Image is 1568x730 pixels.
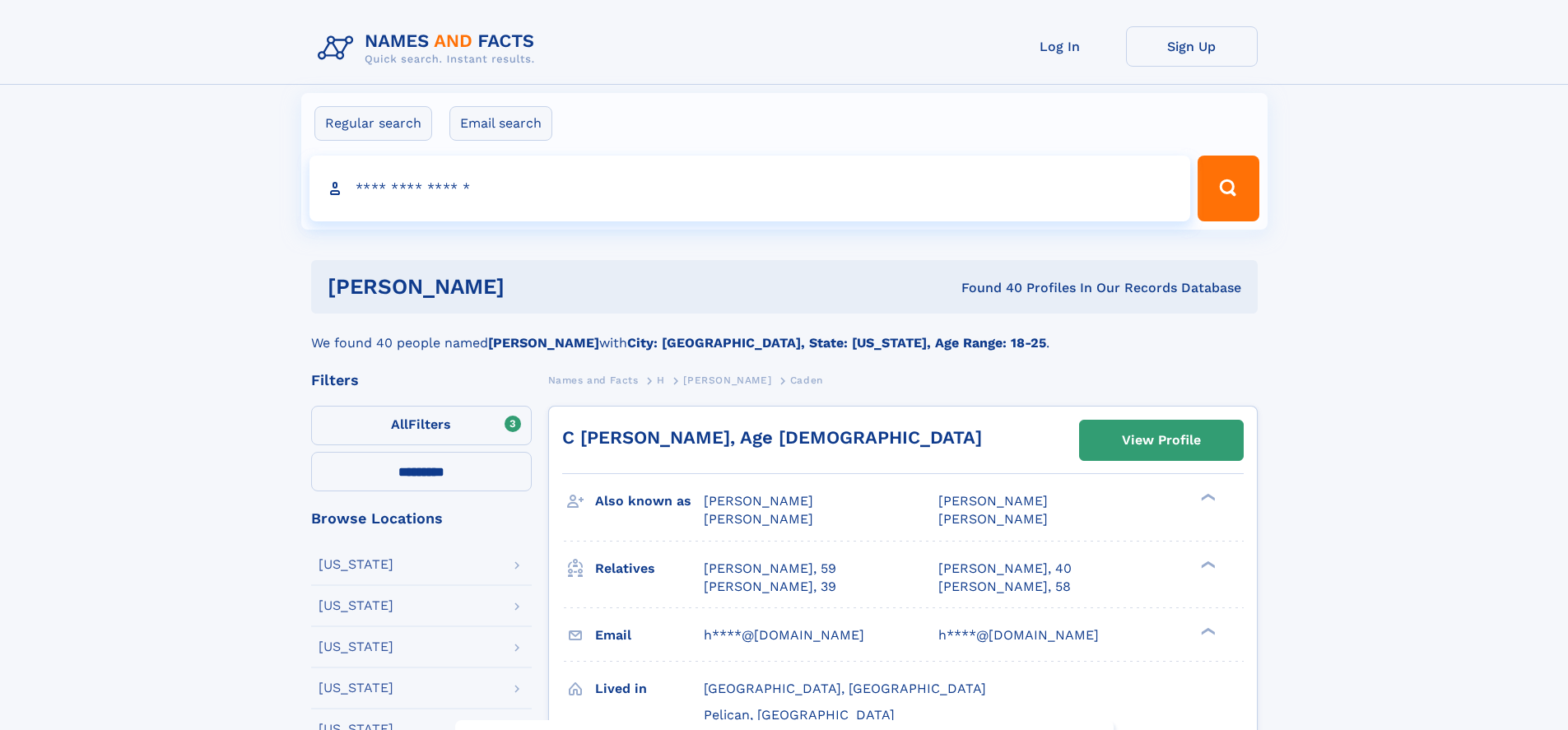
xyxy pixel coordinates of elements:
[994,26,1126,67] a: Log In
[314,106,432,141] label: Regular search
[548,370,639,390] a: Names and Facts
[683,370,771,390] a: [PERSON_NAME]
[1198,156,1259,221] button: Search Button
[595,621,704,649] h3: Email
[319,640,393,653] div: [US_STATE]
[704,578,836,596] a: [PERSON_NAME], 39
[704,707,895,723] span: Pelican, [GEOGRAPHIC_DATA]
[311,373,532,388] div: Filters
[328,277,733,297] h1: [PERSON_NAME]
[938,560,1072,578] a: [PERSON_NAME], 40
[704,560,836,578] a: [PERSON_NAME], 59
[733,279,1241,297] div: Found 40 Profiles In Our Records Database
[595,555,704,583] h3: Relatives
[319,599,393,612] div: [US_STATE]
[319,558,393,571] div: [US_STATE]
[938,511,1048,527] span: [PERSON_NAME]
[1122,421,1201,459] div: View Profile
[938,578,1071,596] a: [PERSON_NAME], 58
[311,406,532,445] label: Filters
[311,314,1258,353] div: We found 40 people named with .
[309,156,1191,221] input: search input
[488,335,599,351] b: [PERSON_NAME]
[704,493,813,509] span: [PERSON_NAME]
[1080,421,1243,460] a: View Profile
[595,487,704,515] h3: Also known as
[311,26,548,71] img: Logo Names and Facts
[311,511,532,526] div: Browse Locations
[1197,625,1217,636] div: ❯
[704,511,813,527] span: [PERSON_NAME]
[1197,559,1217,570] div: ❯
[595,675,704,703] h3: Lived in
[391,416,408,432] span: All
[790,374,823,386] span: Caden
[938,493,1048,509] span: [PERSON_NAME]
[1197,492,1217,503] div: ❯
[627,335,1046,351] b: City: [GEOGRAPHIC_DATA], State: [US_STATE], Age Range: 18-25
[704,681,986,696] span: [GEOGRAPHIC_DATA], [GEOGRAPHIC_DATA]
[1126,26,1258,67] a: Sign Up
[449,106,552,141] label: Email search
[319,681,393,695] div: [US_STATE]
[657,370,665,390] a: H
[683,374,771,386] span: [PERSON_NAME]
[562,427,982,448] a: C [PERSON_NAME], Age [DEMOGRAPHIC_DATA]
[657,374,665,386] span: H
